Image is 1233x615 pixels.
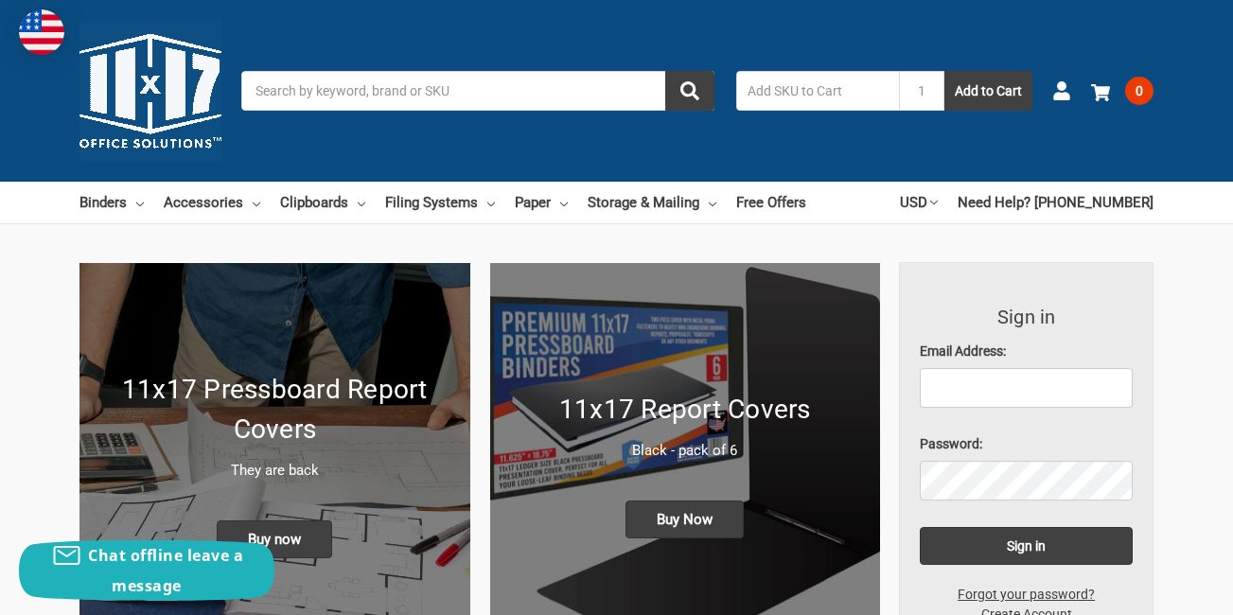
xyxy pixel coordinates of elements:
[79,182,144,223] a: Binders
[588,182,716,223] a: Storage & Mailing
[736,71,899,111] input: Add SKU to Cart
[736,182,806,223] a: Free Offers
[958,182,1154,223] a: Need Help? [PHONE_NUMBER]
[79,20,221,162] img: 11x17.com
[920,303,1133,331] h3: Sign in
[217,520,332,558] span: Buy now
[99,370,450,449] h1: 11x17 Pressboard Report Covers
[900,182,938,223] a: USD
[99,460,450,482] p: They are back
[625,501,744,538] span: Buy Now
[510,390,861,430] h1: 11x17 Report Covers
[920,342,1133,361] label: Email Address:
[241,71,714,111] input: Search by keyword, brand or SKU
[164,182,260,223] a: Accessories
[1091,66,1154,115] a: 0
[19,540,274,601] button: Chat offline leave a message
[944,71,1032,111] button: Add to Cart
[515,182,568,223] a: Paper
[88,545,243,596] span: Chat offline leave a message
[280,182,365,223] a: Clipboards
[920,434,1133,454] label: Password:
[385,182,495,223] a: Filing Systems
[510,440,861,462] p: Black - pack of 6
[1125,77,1154,105] span: 0
[19,9,64,55] img: duty and tax information for United States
